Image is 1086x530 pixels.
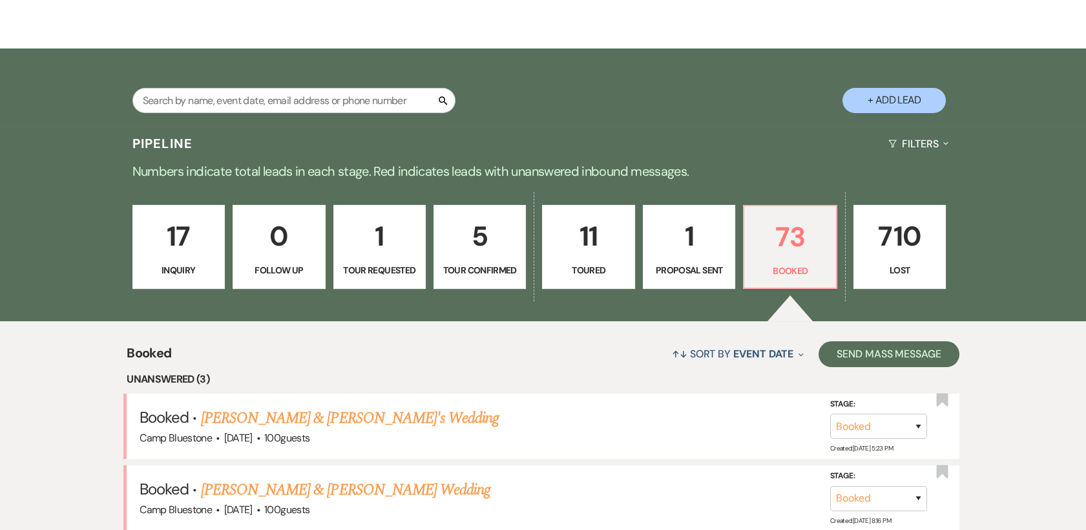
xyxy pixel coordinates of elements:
[433,205,526,289] a: 5Tour Confirmed
[140,407,189,427] span: Booked
[542,205,634,289] a: 11Toured
[651,215,727,258] p: 1
[140,479,189,499] span: Booked
[342,263,417,277] p: Tour Requested
[442,215,517,258] p: 5
[132,205,225,289] a: 17Inquiry
[819,341,959,367] button: Send Mass Message
[127,343,171,371] span: Booked
[862,215,937,258] p: 710
[224,503,253,516] span: [DATE]
[830,516,891,524] span: Created: [DATE] 8:16 PM
[643,205,735,289] a: 1Proposal Sent
[264,431,309,445] span: 100 guests
[667,337,809,371] button: Sort By Event Date
[883,127,954,161] button: Filters
[233,205,325,289] a: 0Follow Up
[224,431,253,445] span: [DATE]
[132,88,455,113] input: Search by name, event date, email address or phone number
[442,263,517,277] p: Tour Confirmed
[201,478,490,502] a: [PERSON_NAME] & [PERSON_NAME] Wedding
[842,88,946,113] button: + Add Lead
[201,407,499,430] a: [PERSON_NAME] & [PERSON_NAME]'s Wedding
[264,503,309,516] span: 100 guests
[550,263,626,277] p: Toured
[127,371,959,388] li: Unanswered (3)
[132,134,193,153] h3: Pipeline
[241,263,317,277] p: Follow Up
[853,205,946,289] a: 710Lost
[342,215,417,258] p: 1
[862,263,937,277] p: Lost
[140,431,212,445] span: Camp Bluestone
[752,264,828,278] p: Booked
[333,205,426,289] a: 1Tour Requested
[830,397,927,412] label: Stage:
[743,205,837,289] a: 73Booked
[733,347,793,361] span: Event Date
[78,161,1008,182] p: Numbers indicate total leads in each stage. Red indicates leads with unanswered inbound messages.
[672,347,687,361] span: ↑↓
[140,503,212,516] span: Camp Bluestone
[830,469,927,483] label: Stage:
[141,263,216,277] p: Inquiry
[830,444,893,452] span: Created: [DATE] 5:23 PM
[141,215,216,258] p: 17
[651,263,727,277] p: Proposal Sent
[550,215,626,258] p: 11
[752,215,828,259] p: 73
[241,215,317,258] p: 0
